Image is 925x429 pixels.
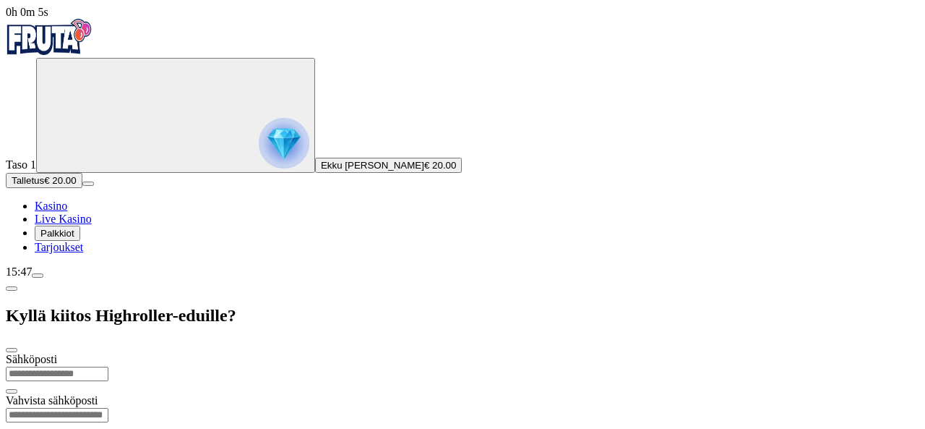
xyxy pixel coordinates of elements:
span: Palkkiot [40,228,74,239]
span: Talletus [12,175,44,186]
label: Vahvista sähköposti [6,394,98,407]
a: Kasino [35,200,67,212]
nav: Primary [6,19,919,254]
button: Palkkiot [35,226,80,241]
span: € 20.00 [424,160,456,171]
button: menu [32,273,43,278]
button: close [6,348,17,352]
a: Tarjoukset [35,241,83,253]
img: Fruta [6,19,92,55]
label: Sähköposti [6,353,57,365]
button: reward progress [36,58,315,173]
button: Ekku [PERSON_NAME]€ 20.00 [315,158,462,173]
button: menu [82,182,94,186]
a: Live Kasino [35,213,92,225]
span: € 20.00 [44,175,76,186]
button: chevron-left icon [6,286,17,291]
nav: Main menu [6,200,919,254]
h2: Kyllä kiitos Highroller-eduille? [6,306,919,326]
span: user session time [6,6,48,18]
img: reward progress [259,118,309,169]
span: 15:47 [6,266,32,278]
button: Talletusplus icon€ 20.00 [6,173,82,188]
button: eye icon [6,389,17,394]
span: Ekku [PERSON_NAME] [321,160,424,171]
span: Taso 1 [6,158,36,171]
a: Fruta [6,45,92,57]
